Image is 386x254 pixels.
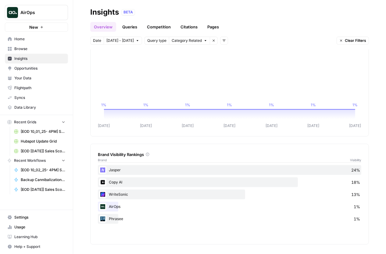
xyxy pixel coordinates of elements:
img: cbtemd9yngpxf5d3cs29ym8ckjcf [99,191,106,198]
a: Settings [5,212,68,222]
span: Opportunities [14,66,65,71]
span: Syncs [14,95,65,100]
tspan: [DATE] [349,123,361,128]
tspan: [DATE] [224,123,236,128]
a: [EOD [DATE]] Sales Scoping Workflow Grid [11,146,68,156]
a: [EOD 10_02_25- 4PM] Sales Scoping Workflow [11,165,68,175]
span: Usage [14,224,65,230]
span: New [29,24,38,30]
img: q1k0jh8xe2mxn088pu84g40890p5 [99,179,106,186]
span: 13% [351,191,360,198]
a: Flightpath [5,83,68,93]
tspan: [DATE] [140,123,152,128]
tspan: 1% [353,103,358,107]
div: Brand Visibility Rankings [98,151,361,158]
tspan: [DATE] [98,123,110,128]
span: Hubspot Update Grid [21,139,65,144]
span: Brand [98,158,107,162]
span: Query type [147,38,166,43]
img: 1g82l3ejte092e21yheja5clfcxz [99,215,106,223]
a: Browse [5,44,68,54]
button: New [5,23,68,32]
span: 1% [354,216,360,222]
tspan: 1% [311,103,316,107]
a: Hubspot Update Grid [11,136,68,146]
span: Clear Filters [345,38,366,43]
a: Usage [5,222,68,232]
span: AirOps [20,9,57,16]
img: m99gc1mb2p27l8faod7pewtdphe4 [99,166,106,174]
span: Backup Cannibalization [No Ranking Keywords] [21,177,65,183]
a: Backup Cannibalization [No Ranking Keywords] [11,175,68,185]
a: Queries [119,22,141,32]
div: AirOps [98,202,361,212]
button: Category Related [169,37,210,45]
span: 18% [351,179,360,185]
span: 24% [351,167,360,173]
span: [EOD [DATE]] Sales Scoping Workflow [21,187,65,192]
div: Copy AI [98,177,361,187]
button: Workspace: AirOps [5,5,68,20]
div: BETA [121,9,135,15]
tspan: 1% [101,103,106,107]
span: Your Data [14,75,65,81]
div: Jasper [98,165,361,175]
a: Overview [90,22,116,32]
img: AirOps Logo [7,7,18,18]
span: Insights [14,56,65,61]
div: Phrasee [98,214,361,224]
span: Browse [14,46,65,52]
span: Recent Grids [14,119,36,125]
button: Help + Support [5,242,68,252]
tspan: [DATE] [266,123,277,128]
a: Citations [177,22,201,32]
span: Data Library [14,105,65,110]
span: 1% [354,204,360,210]
span: [DATE] - [DATE] [106,38,134,43]
tspan: [DATE] [182,123,194,128]
button: Recent Workflows [5,156,68,165]
tspan: 1% [143,103,148,107]
a: [EOD [DATE]] Sales Scoping Workflow [11,185,68,194]
span: Recent Workflows [14,158,46,163]
span: Flightpath [14,85,65,91]
span: Visibility [350,158,361,162]
a: Syncs [5,93,68,103]
span: Home [14,36,65,42]
a: Pages [204,22,223,32]
button: [DATE] - [DATE] [104,37,142,45]
button: Recent Grids [5,118,68,127]
span: Learning Hub [14,234,65,240]
tspan: 1% [269,103,274,107]
span: [EOD 10_01_25- 4PM] Sales Scoping Workflow (9) Grid [21,129,65,134]
a: Competition [143,22,174,32]
tspan: [DATE] [307,123,319,128]
span: [EOD [DATE]] Sales Scoping Workflow Grid [21,148,65,154]
tspan: 1% [227,103,232,107]
span: Date [93,38,101,43]
a: Insights [5,54,68,64]
div: Insights [90,7,119,17]
a: Learning Hub [5,232,68,242]
a: Opportunities [5,64,68,73]
span: [EOD 10_02_25- 4PM] Sales Scoping Workflow [21,167,65,173]
span: Settings [14,215,65,220]
span: Category Related [172,38,202,43]
a: Data Library [5,103,68,112]
img: yjux4x3lwinlft1ym4yif8lrli78 [99,203,106,210]
div: WriteSonic [98,190,361,199]
a: Home [5,34,68,44]
a: [EOD 10_01_25- 4PM] Sales Scoping Workflow (9) Grid [11,127,68,136]
span: Help + Support [14,244,65,249]
button: Clear Filters [337,37,369,45]
tspan: 1% [185,103,190,107]
a: Your Data [5,73,68,83]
